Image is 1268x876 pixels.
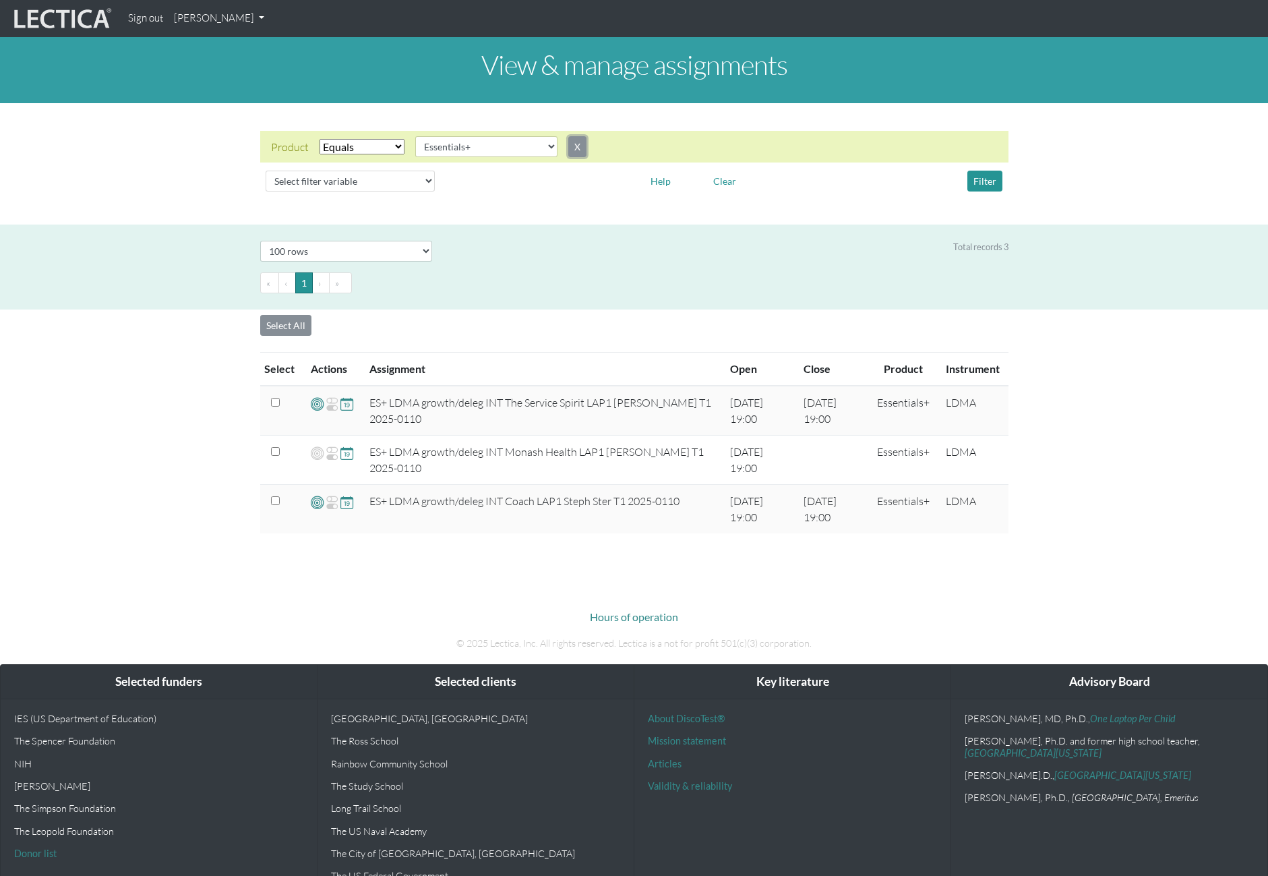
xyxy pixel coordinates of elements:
[295,272,313,293] button: Go to page 1
[169,5,270,32] a: [PERSON_NAME]
[953,241,1008,254] div: Total records 3
[326,396,338,412] span: Re-open Assignment
[260,272,1008,293] ul: Pagination
[361,436,723,485] td: ES+ LDMA growth/deleg INT Monash Health LAP1 [PERSON_NAME] T1 2025-0110
[361,353,723,386] th: Assignment
[123,5,169,32] a: Sign out
[331,848,620,859] p: The City of [GEOGRAPHIC_DATA], [GEOGRAPHIC_DATA]
[311,494,324,510] span: Add VCoLs
[938,353,1008,386] th: Instrument
[869,485,938,534] td: Essentials+
[951,665,1267,699] div: Advisory Board
[648,735,726,747] a: Mission statement
[722,353,795,386] th: Open
[648,780,732,792] a: Validity & reliability
[311,396,324,411] span: Add VCoLs
[340,494,353,510] span: Update close date
[938,436,1008,485] td: LDMA
[648,758,682,769] a: Articles
[707,171,742,192] button: Clear
[340,445,353,461] span: Update close date
[331,713,620,724] p: [GEOGRAPHIC_DATA], [GEOGRAPHIC_DATA]
[795,485,869,534] td: [DATE] 19:00
[965,735,1254,759] p: [PERSON_NAME], Ph.D. and former high school teacher,
[1090,713,1176,724] a: One Laptop Per Child
[14,825,303,837] p: The Leopold Foundation
[644,171,677,192] button: Help
[11,6,112,32] img: lecticalive
[326,445,338,461] span: Re-open Assignment
[361,485,723,534] td: ES+ LDMA growth/deleg INT Coach LAP1 Steph Ster T1 2025-0110
[1068,792,1199,803] em: , [GEOGRAPHIC_DATA], Emeritus
[14,780,303,792] p: [PERSON_NAME]
[722,386,795,436] td: [DATE] 19:00
[795,353,869,386] th: Close
[869,386,938,436] td: Essentials+
[1,665,317,699] div: Selected funders
[722,485,795,534] td: [DATE] 19:00
[361,386,723,436] td: ES+ LDMA growth/deleg INT The Service Spirit LAP1 [PERSON_NAME] T1 2025-0110
[1054,769,1191,781] a: [GEOGRAPHIC_DATA][US_STATE]
[14,848,57,859] a: Donor list
[967,171,1002,192] button: Filter
[14,758,303,769] p: NIH
[965,747,1101,759] a: [GEOGRAPHIC_DATA][US_STATE]
[795,386,869,436] td: [DATE] 19:00
[271,139,309,155] div: Product
[260,353,303,386] th: Select
[965,769,1254,781] p: [PERSON_NAME].D.,
[644,173,677,186] a: Help
[869,436,938,485] td: Essentials+
[331,758,620,769] p: Rainbow Community School
[14,802,303,814] p: The Simpson Foundation
[568,136,586,157] button: X
[965,713,1254,724] p: [PERSON_NAME], MD, Ph.D.,
[326,494,338,510] span: Re-open Assignment
[14,713,303,724] p: IES (US Department of Education)
[14,735,303,747] p: The Spencer Foundation
[722,436,795,485] td: [DATE] 19:00
[260,636,1008,651] p: © 2025 Lectica, Inc. All rights reserved. Lectica is a not for profit 501(c)(3) corporation.
[634,665,950,699] div: Key literature
[590,610,678,623] a: Hours of operation
[331,780,620,792] p: The Study School
[331,802,620,814] p: Long Trail School
[869,353,938,386] th: Product
[938,485,1008,534] td: LDMA
[311,445,324,461] span: Add VCoLs
[340,396,353,411] span: Update close date
[318,665,634,699] div: Selected clients
[331,735,620,747] p: The Ross School
[303,353,361,386] th: Actions
[260,315,311,336] button: Select All
[648,713,725,724] a: About DiscoTest®
[938,386,1008,436] td: LDMA
[331,825,620,837] p: The US Naval Academy
[965,792,1254,803] p: [PERSON_NAME], Ph.D.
